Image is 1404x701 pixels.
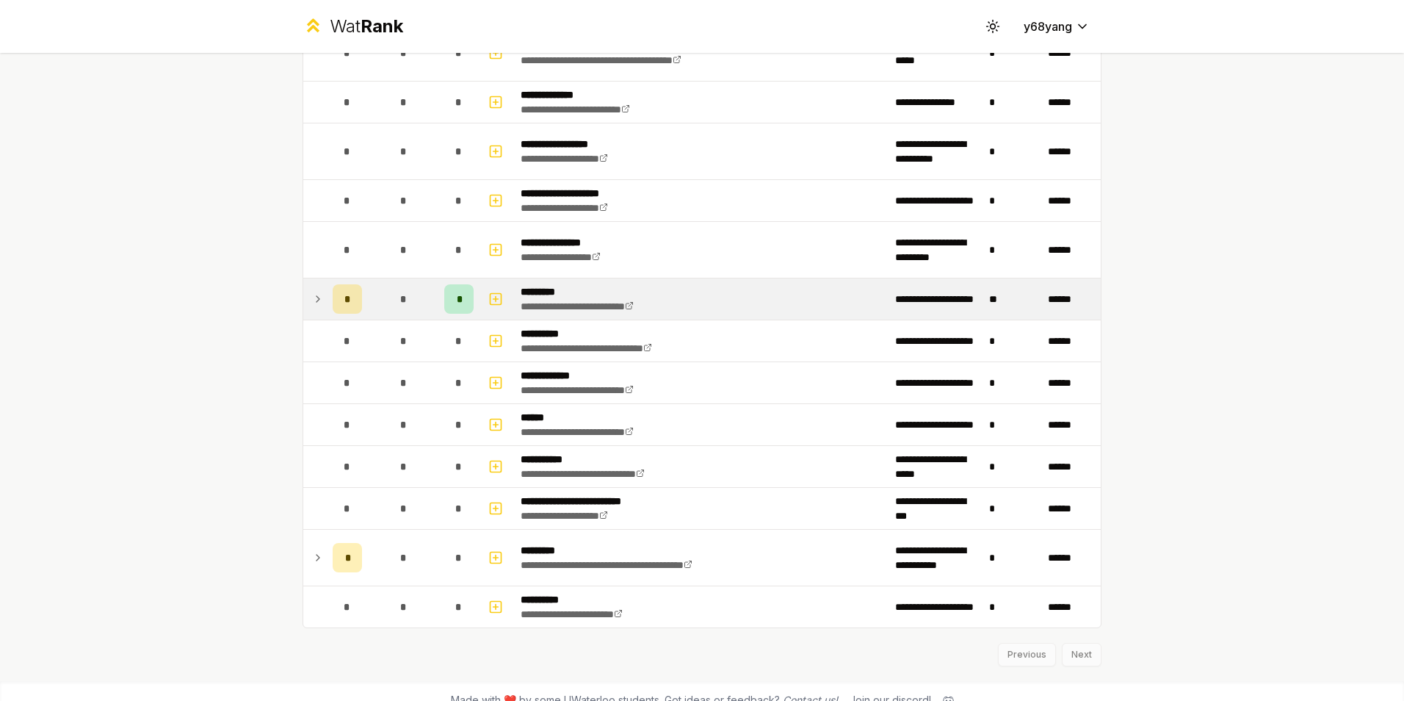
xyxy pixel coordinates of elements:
[1024,18,1072,35] span: y68yang
[330,15,403,38] div: Wat
[361,15,403,37] span: Rank
[1012,13,1101,40] button: y68yang
[303,15,403,38] a: WatRank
